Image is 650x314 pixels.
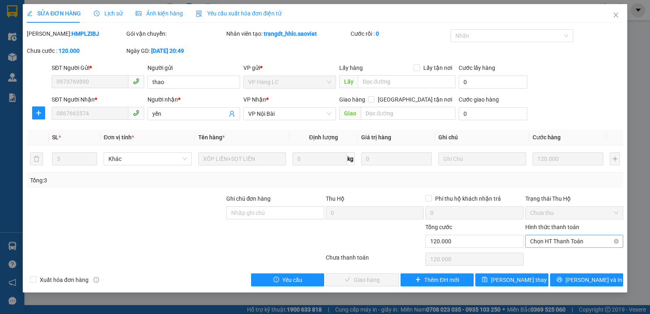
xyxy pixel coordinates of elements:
[459,65,495,71] label: Cước lấy hàng
[339,107,361,120] span: Giao
[133,110,139,116] span: phone
[415,277,421,283] span: plus
[229,110,235,117] span: user-add
[533,134,561,141] span: Cước hàng
[93,277,99,283] span: info-circle
[198,152,286,165] input: VD: Bàn, Ghế
[438,152,526,165] input: Ghi Chú
[565,275,622,284] span: [PERSON_NAME] và In
[339,96,365,103] span: Giao hàng
[459,107,527,120] input: Cước giao hàng
[613,12,619,18] span: close
[136,10,183,17] span: Ảnh kiện hàng
[136,11,141,16] span: picture
[198,134,225,141] span: Tên hàng
[27,29,125,38] div: [PERSON_NAME]:
[243,96,266,103] span: VP Nhận
[358,75,456,88] input: Dọc đường
[435,130,529,145] th: Ghi chú
[126,46,224,55] div: Ngày GD:
[151,48,184,54] b: [DATE] 20:49
[226,206,324,219] input: Ghi chú đơn hàng
[52,63,144,72] div: SĐT Người Gửi
[351,29,448,38] div: Cước rồi :
[71,30,99,37] b: HMPLZIBJ
[530,235,618,247] span: Chọn HT Thanh Toán
[94,11,100,16] span: clock-circle
[326,195,344,202] span: Thu Hộ
[248,76,331,88] span: VP Hàng LC
[94,10,123,17] span: Lịch sử
[614,239,619,244] span: close-circle
[30,152,43,165] button: delete
[273,277,279,283] span: exclamation-circle
[32,106,45,119] button: plus
[530,207,618,219] span: Chưa thu
[475,273,548,286] button: save[PERSON_NAME] thay đổi
[361,107,456,120] input: Dọc đường
[264,30,317,37] b: trangdt_hhlc.saoviet
[339,75,358,88] span: Lấy
[27,46,125,55] div: Chưa cước :
[347,152,355,165] span: kg
[459,76,527,89] input: Cước lấy hàng
[52,95,144,104] div: SĐT Người Nhận
[375,95,455,104] span: [GEOGRAPHIC_DATA] tận nơi
[126,29,224,38] div: Gói vận chuyển:
[525,194,623,203] div: Trạng thái Thu Hộ
[533,152,603,165] input: 0
[147,95,240,104] div: Người nhận
[37,275,92,284] span: Xuất hóa đơn hàng
[108,153,186,165] span: Khác
[309,134,338,141] span: Định lượng
[610,152,620,165] button: plus
[326,273,399,286] button: checkGiao hàng
[104,134,134,141] span: Đơn vị tính
[459,96,499,103] label: Cước giao hàng
[604,4,627,27] button: Close
[339,65,363,71] span: Lấy hàng
[432,194,504,203] span: Phí thu hộ khách nhận trả
[30,176,251,185] div: Tổng: 3
[424,275,459,284] span: Thêm ĐH mới
[557,277,562,283] span: printer
[401,273,474,286] button: plusThêm ĐH mới
[27,11,32,16] span: edit
[491,275,556,284] span: [PERSON_NAME] thay đổi
[32,110,45,116] span: plus
[133,78,139,84] span: phone
[58,48,80,54] b: 120.000
[282,275,302,284] span: Yêu cầu
[226,29,349,38] div: Nhân viên tạo:
[425,224,452,230] span: Tổng cước
[52,134,58,141] span: SL
[361,134,391,141] span: Giá trị hàng
[226,195,271,202] label: Ghi chú đơn hàng
[196,11,202,17] img: icon
[420,63,455,72] span: Lấy tận nơi
[376,30,379,37] b: 0
[147,63,240,72] div: Người gửi
[550,273,623,286] button: printer[PERSON_NAME] và In
[361,152,432,165] input: 0
[27,10,81,17] span: SỬA ĐƠN HÀNG
[243,63,336,72] div: VP gửi
[248,108,331,120] span: VP Nội Bài
[325,253,425,267] div: Chưa thanh toán
[251,273,324,286] button: exclamation-circleYêu cầu
[196,10,282,17] span: Yêu cầu xuất hóa đơn điện tử
[482,277,487,283] span: save
[525,224,579,230] label: Hình thức thanh toán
